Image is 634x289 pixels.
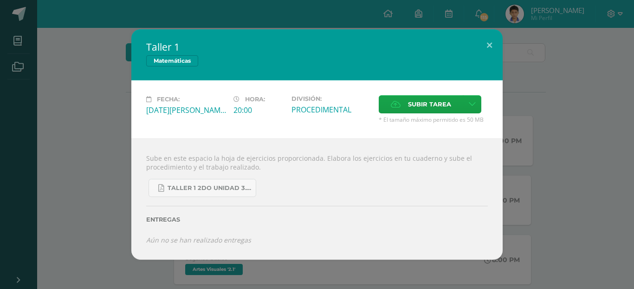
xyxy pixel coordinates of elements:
span: * El tamaño máximo permitido es 50 MB [379,116,488,124]
h2: Taller 1 [146,40,488,53]
span: Taller 1 2do Unidad 3.pdf [168,184,251,192]
label: División: [291,95,371,102]
div: PROCEDIMENTAL [291,105,371,115]
button: Close (Esc) [476,29,503,61]
label: Entregas [146,216,488,223]
span: Fecha: [157,96,180,103]
div: Sube en este espacio la hoja de ejercicios proporcionada. Elabora los ejercicios en tu cuaderno y... [131,138,503,259]
span: Subir tarea [408,96,451,113]
a: Taller 1 2do Unidad 3.pdf [149,179,256,197]
div: [DATE][PERSON_NAME] [146,105,226,115]
div: 20:00 [233,105,284,115]
span: Matemáticas [146,55,198,66]
span: Hora: [245,96,265,103]
i: Aún no se han realizado entregas [146,236,251,244]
